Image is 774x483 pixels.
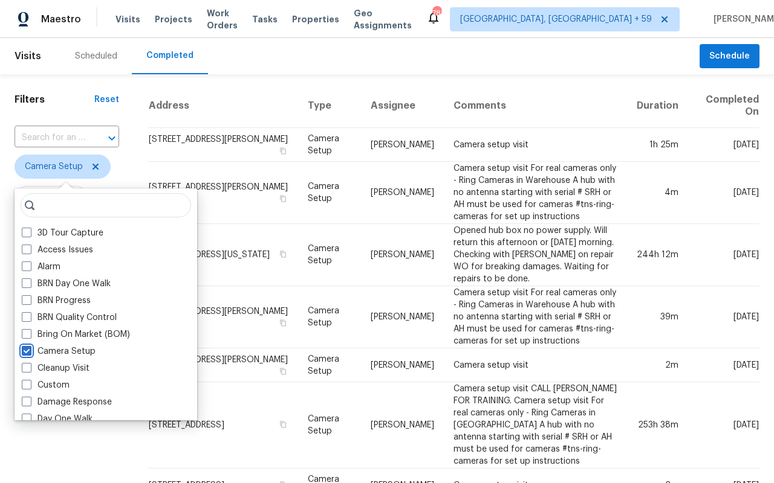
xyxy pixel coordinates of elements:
[22,261,60,273] label: Alarm
[444,162,627,224] td: Camera setup visit For real cameras only - Ring Cameras in Warehouse A hub with no antenna starti...
[148,224,298,286] td: [STREET_ADDRESS][US_STATE]
[361,84,444,128] th: Assignee
[278,318,288,328] button: Copy Address
[15,43,41,69] span: Visits
[22,345,96,357] label: Camera Setup
[22,379,70,391] label: Custom
[146,50,193,62] div: Completed
[148,348,298,382] td: [STREET_ADDRESS][PERSON_NAME]
[155,13,192,25] span: Projects
[627,128,688,162] td: 1h 25m
[22,312,117,324] label: BRN Quality Control
[75,50,117,62] div: Scheduled
[361,128,444,162] td: [PERSON_NAME]
[207,7,238,31] span: Work Orders
[444,348,627,382] td: Camera setup visit
[361,382,444,469] td: [PERSON_NAME]
[278,366,288,377] button: Copy Address
[278,249,288,260] button: Copy Address
[22,328,130,341] label: Bring On Market (BOM)
[148,84,298,128] th: Address
[22,396,112,408] label: Damage Response
[148,286,298,348] td: [STREET_ADDRESS][PERSON_NAME]
[148,382,298,469] td: [STREET_ADDRESS]
[627,286,688,348] td: 39m
[627,224,688,286] td: 244h 12m
[15,129,85,147] input: Search for an address...
[22,278,111,290] label: BRN Day One Walk
[22,227,103,239] label: 3D Tour Capture
[298,348,361,382] td: Camera Setup
[444,286,627,348] td: Camera setup visit For real cameras only - Ring Cameras in Warehouse A hub with no antenna starti...
[444,224,627,286] td: Opened hub box no power supply. Will return this afternoon or [DATE] morning. Checking with [PERS...
[292,13,339,25] span: Properties
[709,49,750,64] span: Schedule
[688,382,759,469] td: [DATE]
[22,362,89,374] label: Cleanup Visit
[354,7,412,31] span: Geo Assignments
[700,44,759,69] button: Schedule
[627,382,688,469] td: 253h 38m
[298,84,361,128] th: Type
[278,419,288,430] button: Copy Address
[361,224,444,286] td: [PERSON_NAME]
[444,128,627,162] td: Camera setup visit
[115,13,140,25] span: Visits
[22,413,93,425] label: Day One Walk
[278,146,288,156] button: Copy Address
[22,244,93,256] label: Access Issues
[444,382,627,469] td: Camera setup visit CALL [PERSON_NAME] FOR TRAINING. Camera setup visit For real cameras only - Ri...
[688,84,759,128] th: Completed On
[148,162,298,224] td: [STREET_ADDRESS][PERSON_NAME]
[432,7,441,19] div: 783
[298,224,361,286] td: Camera Setup
[688,128,759,162] td: [DATE]
[460,13,652,25] span: [GEOGRAPHIC_DATA], [GEOGRAPHIC_DATA] + 59
[688,286,759,348] td: [DATE]
[627,162,688,224] td: 4m
[41,13,81,25] span: Maestro
[444,84,627,128] th: Comments
[298,128,361,162] td: Camera Setup
[361,348,444,382] td: [PERSON_NAME]
[25,161,83,173] span: Camera Setup
[22,295,91,307] label: BRN Progress
[15,94,94,106] h1: Filters
[148,128,298,162] td: [STREET_ADDRESS][PERSON_NAME]
[688,348,759,382] td: [DATE]
[298,382,361,469] td: Camera Setup
[361,286,444,348] td: [PERSON_NAME]
[688,162,759,224] td: [DATE]
[298,286,361,348] td: Camera Setup
[361,162,444,224] td: [PERSON_NAME]
[627,84,688,128] th: Duration
[103,130,120,147] button: Open
[252,15,278,24] span: Tasks
[627,348,688,382] td: 2m
[688,224,759,286] td: [DATE]
[278,193,288,204] button: Copy Address
[94,94,119,106] div: Reset
[298,162,361,224] td: Camera Setup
